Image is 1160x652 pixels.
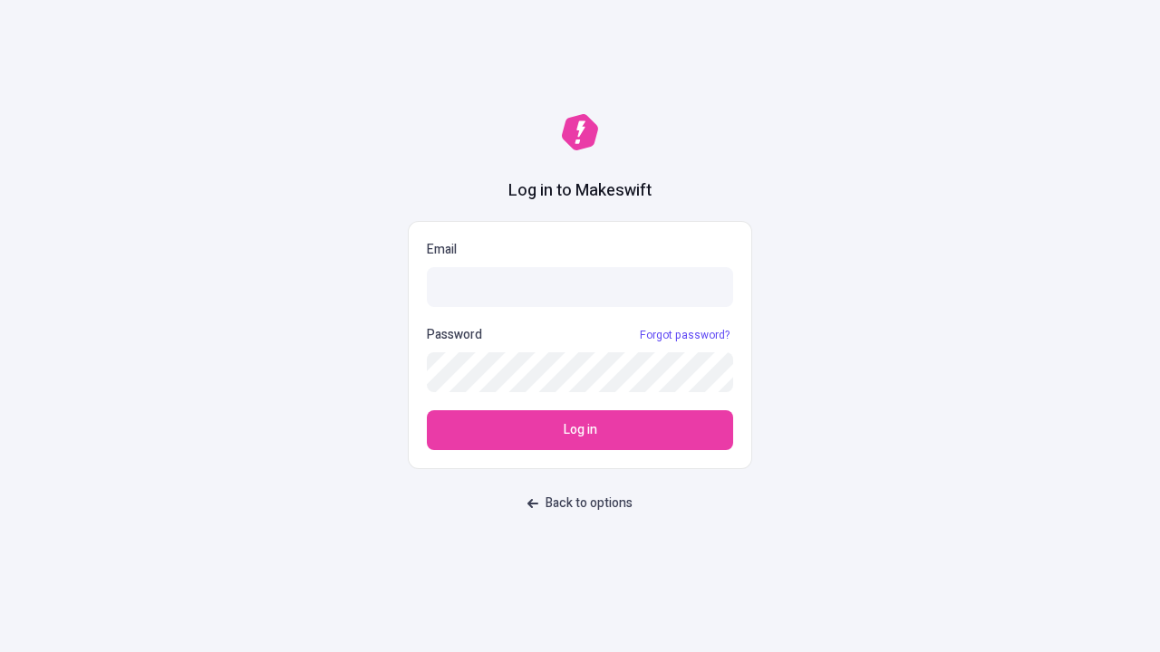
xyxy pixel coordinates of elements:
[427,240,733,260] p: Email
[564,420,597,440] span: Log in
[546,494,633,513] span: Back to options
[508,179,652,203] h1: Log in to Makeswift
[636,328,733,342] a: Forgot password?
[427,267,733,307] input: Email
[517,487,643,520] button: Back to options
[427,325,482,345] p: Password
[427,410,733,450] button: Log in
